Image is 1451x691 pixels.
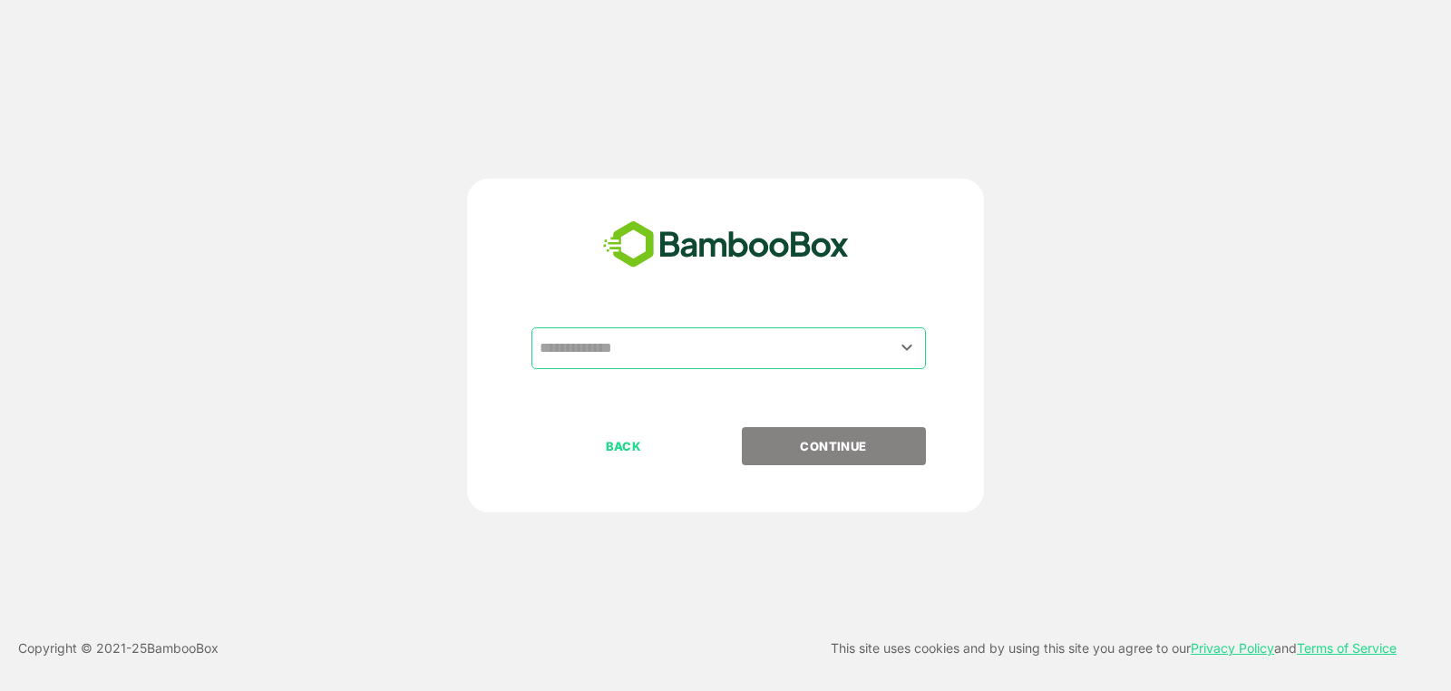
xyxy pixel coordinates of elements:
[593,215,859,275] img: bamboobox
[533,436,715,456] p: BACK
[831,637,1397,659] p: This site uses cookies and by using this site you agree to our and
[1191,640,1274,656] a: Privacy Policy
[743,436,924,456] p: CONTINUE
[18,637,219,659] p: Copyright © 2021- 25 BambooBox
[895,336,920,360] button: Open
[1297,640,1397,656] a: Terms of Service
